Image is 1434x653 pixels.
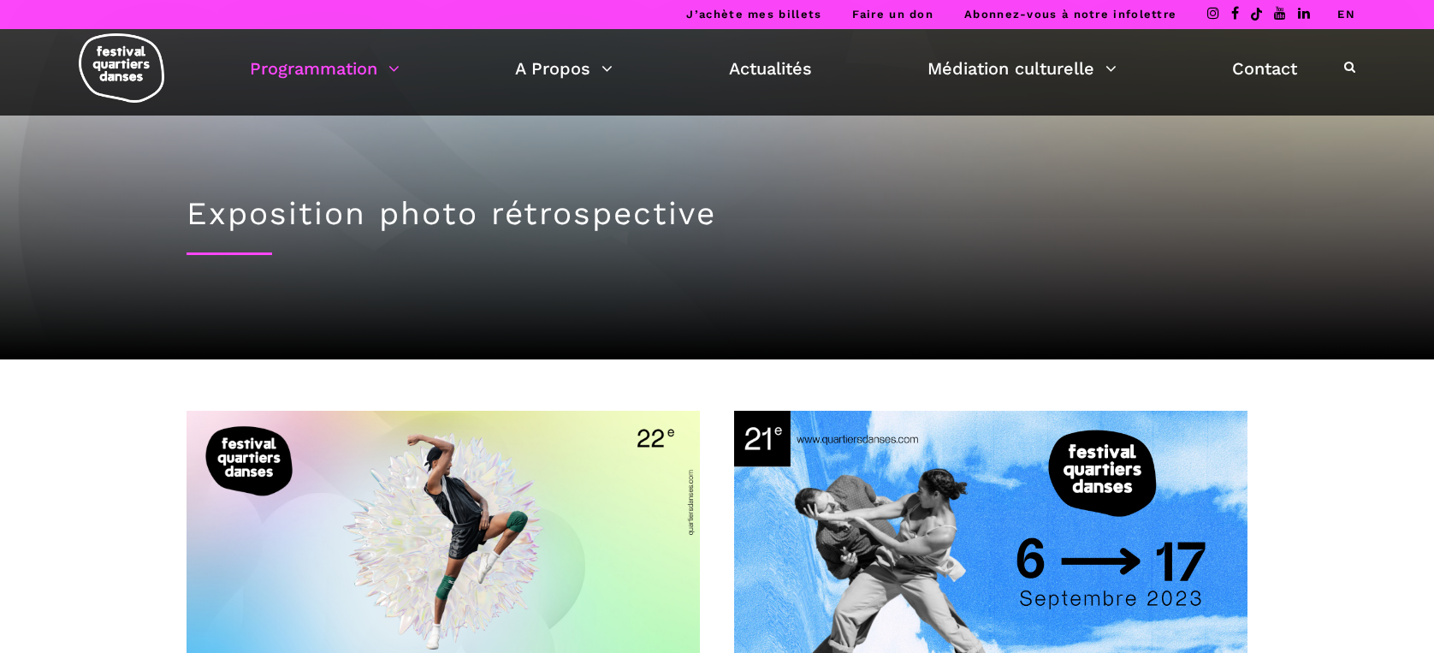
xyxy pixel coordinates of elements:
a: Médiation culturelle [927,54,1117,83]
a: Faire un don [852,8,933,21]
a: Abonnez-vous à notre infolettre [964,8,1176,21]
h1: Exposition photo rétrospective [187,195,1247,233]
a: A Propos [515,54,613,83]
a: Actualités [729,54,812,83]
img: logo-fqd-med [79,33,164,103]
a: EN [1337,8,1355,21]
a: J’achète mes billets [686,8,821,21]
a: Programmation [250,54,400,83]
a: Contact [1232,54,1297,83]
